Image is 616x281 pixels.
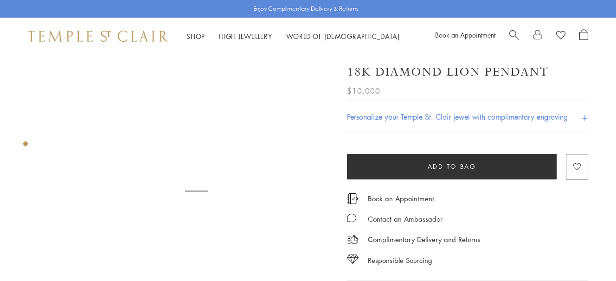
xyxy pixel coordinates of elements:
[347,255,359,264] img: icon_sourcing.svg
[368,213,443,225] div: Contact an Ambassador
[347,64,549,80] h1: 18K Diamond Lion Pendant
[347,111,568,122] h4: Personalize your Temple St. Clair jewel with complimentary engraving
[347,193,358,204] img: icon_appointment.svg
[582,108,588,125] h4: +
[435,30,495,39] a: Book an Appointment
[347,213,356,223] img: MessageIcon-01_2.svg
[347,234,359,245] img: icon_delivery.svg
[219,32,272,41] a: High JewelleryHigh Jewellery
[347,154,557,179] button: Add to bag
[186,31,400,42] nav: Main navigation
[428,161,476,172] span: Add to bag
[253,4,359,13] p: Enjoy Complimentary Delivery & Returns
[186,32,205,41] a: ShopShop
[579,29,588,43] a: Open Shopping Bag
[556,29,565,43] a: View Wishlist
[368,234,480,245] p: Complimentary Delivery and Returns
[23,139,28,153] div: Product gallery navigation
[509,29,519,43] a: Search
[28,31,168,42] img: Temple St. Clair
[286,32,400,41] a: World of [DEMOGRAPHIC_DATA]World of [DEMOGRAPHIC_DATA]
[368,255,432,266] div: Responsible Sourcing
[347,85,380,97] span: $10,000
[368,193,434,204] a: Book an Appointment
